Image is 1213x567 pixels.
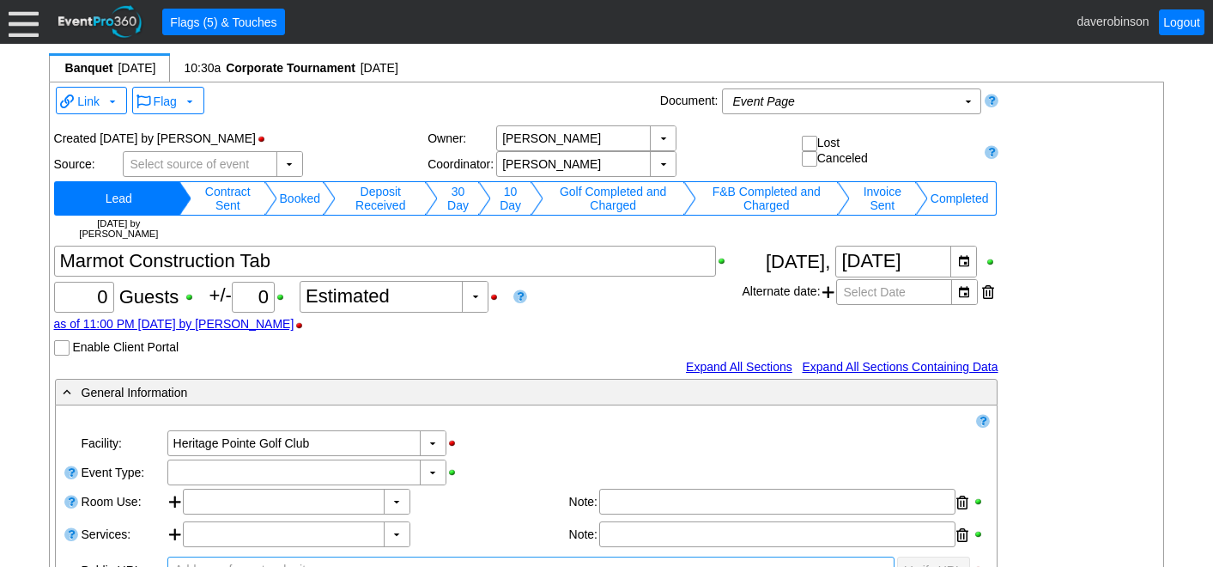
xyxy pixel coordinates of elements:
[54,157,123,171] div: Source:
[277,181,323,216] td: Change status to Booked
[118,61,155,75] span: [DATE]
[59,382,923,402] div: General Information
[840,280,909,304] span: Select Date
[822,279,834,305] span: Add another alternate date
[54,317,294,331] a: as of 11:00 PM [DATE] by [PERSON_NAME]
[224,59,357,76] span: Corporate Tournament
[256,133,276,145] div: Hide Status Bar when printing; click to show Status Bar when printing.
[850,181,915,216] td: Change status to Invoice Sent
[982,279,994,305] div: Remove this date
[167,489,183,518] div: Add room
[696,181,837,216] td: Change status to F&B Completed and Charged
[733,94,795,108] i: Event Page
[275,291,294,303] div: Show Plus/Minus Count when printing; click to hide Plus/Minus Count when printing.
[294,320,313,332] div: Hide Guest Count Stamp when printing; click to show Guest Count Stamp when printing.
[438,181,477,216] td: Change status to 30 Day
[446,466,466,479] div: Show Event Type when printing; click to hide Event Type when printing.
[686,360,792,374] a: Expand All Sections
[336,181,425,216] td: Change status to Deposit Received
[488,291,508,303] div: Hide Guest Count Status when printing; click to show Guest Count Status when printing.
[985,256,998,268] div: Show Event Date when printing; click to hide Event Date when printing.
[491,181,531,216] td: Change status to 10 Day
[72,340,179,354] label: Enable Client Portal
[716,255,736,267] div: Show Event Title when printing; click to hide Event Title when printing.
[446,437,466,449] div: Hide Facility when printing; click to show Facility when printing.
[802,360,998,374] a: Expand All Sections Containing Data
[167,13,280,31] span: Flags (5) & Touches
[742,277,998,307] div: Alternate date:
[191,181,264,216] td: Change status to Contract Sent
[54,125,428,151] div: Created [DATE] by [PERSON_NAME]
[77,94,100,108] span: Link
[154,94,177,108] span: Flag
[80,487,166,520] div: Room Use:
[119,286,179,308] span: Guests
[167,521,183,551] div: Add service
[82,386,188,399] span: General Information
[657,88,722,118] div: Document:
[1159,9,1204,35] a: Logout
[127,152,253,176] span: Select source of event
[167,14,280,31] span: Flags (5) & Touches
[569,521,599,549] div: Note:
[9,7,39,37] div: Menu: Click or 'Crtl+M' to toggle menu open/close
[1077,14,1149,27] span: daverobinson
[928,181,992,216] td: Change status to Completed
[59,216,179,241] td: [DATE] by [PERSON_NAME]
[361,61,398,75] span: [DATE]
[64,59,115,76] span: Edit title
[569,489,599,516] div: Note:
[184,61,221,75] span: 10:30a
[60,91,119,110] span: Link
[973,528,988,540] div: Show Services when printing; click to hide Services when printing.
[956,490,968,515] div: Remove room
[56,3,145,41] img: EventPro360
[428,131,496,145] div: Owner:
[428,157,496,171] div: Coordinator:
[59,181,179,216] td: Change status to Lead
[136,91,197,110] span: Flag
[543,181,683,216] td: Change status to Golf Completed and Charged
[184,291,203,303] div: Show Guest Count when printing; click to hide Guest Count when printing.
[80,429,166,458] div: Facility:
[973,496,988,508] div: Show Room Use when printing; click to hide Room Use when printing.
[80,458,166,487] div: Event Type:
[956,522,968,548] div: Remove service
[80,520,166,552] div: Services:
[766,251,830,272] span: [DATE],
[209,284,300,306] span: +/-
[802,136,977,168] div: Lost Canceled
